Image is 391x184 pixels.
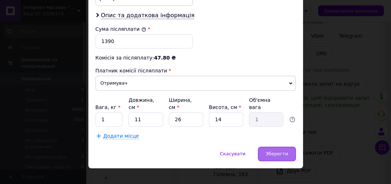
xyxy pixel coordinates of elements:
div: Об'ємна вага [249,96,283,111]
span: 47.80 ₴ [154,55,176,61]
span: Опис та додаткова інформація [101,12,195,19]
span: Скасувати [220,151,245,156]
div: Комісія за післяплату: [96,54,296,61]
span: Отримувач [96,76,296,91]
label: Вага, кг [96,104,121,110]
label: Сума післяплати [96,26,146,32]
label: Висота, см [209,104,241,110]
label: Довжина, см [128,97,154,110]
span: Зберегти [265,151,288,156]
span: Додати місце [103,133,139,139]
span: Платник комісії післяплати [96,68,167,74]
label: Ширина, см [169,97,192,110]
